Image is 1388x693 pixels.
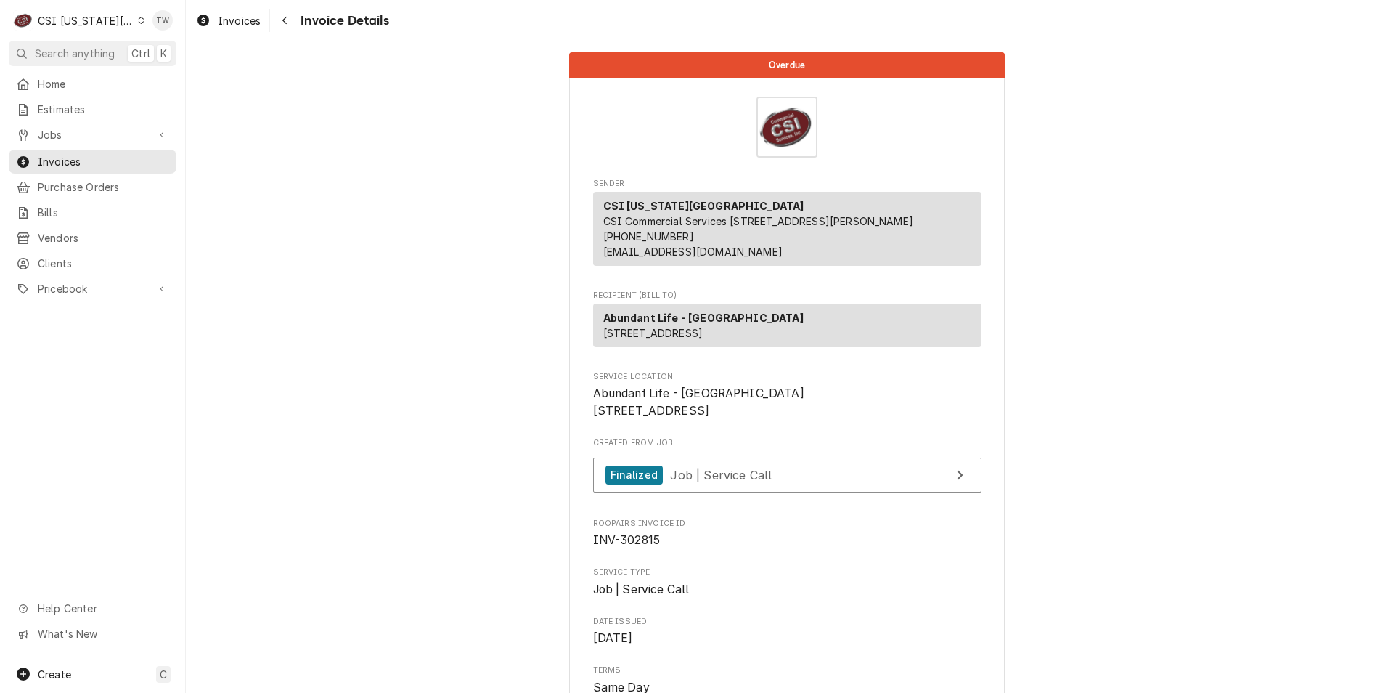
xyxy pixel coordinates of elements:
span: INV-302815 [593,533,661,547]
span: Job | Service Call [670,467,772,482]
a: Invoices [9,150,176,174]
a: Go to Help Center [9,596,176,620]
span: Created From Job [593,437,981,449]
strong: Abundant Life - [GEOGRAPHIC_DATA] [603,312,804,324]
span: [DATE] [593,631,633,645]
div: Sender [593,192,981,272]
span: Service Type [593,581,981,599]
a: Bills [9,200,176,224]
div: TW [152,10,173,31]
div: Status [569,52,1005,78]
span: C [160,667,167,682]
span: Abundant Life - [GEOGRAPHIC_DATA] [STREET_ADDRESS] [593,386,804,418]
button: Navigate back [273,9,296,32]
div: Service Location [593,371,981,420]
span: Roopairs Invoice ID [593,532,981,549]
div: Finalized [605,466,663,485]
a: Go to What's New [9,622,176,646]
span: Recipient (Bill To) [593,290,981,301]
span: Date Issued [593,630,981,647]
a: [EMAIL_ADDRESS][DOMAIN_NAME] [603,246,783,258]
span: Invoice Details [296,11,388,31]
a: Clients [9,251,176,275]
a: Estimates [9,97,176,121]
span: Home [38,76,169,92]
span: Create [38,668,71,681]
span: CSI Commercial Services [STREET_ADDRESS][PERSON_NAME] [603,215,913,227]
a: Vendors [9,226,176,250]
span: Roopairs Invoice ID [593,518,981,530]
a: Go to Pricebook [9,277,176,301]
span: Invoices [38,154,169,169]
div: Created From Job [593,437,981,500]
span: K [160,46,167,61]
span: Bills [38,205,169,220]
span: Terms [593,665,981,676]
span: Sender [593,178,981,190]
span: Purchase Orders [38,179,169,195]
a: View Job [593,458,981,493]
button: Search anythingCtrlK [9,41,176,66]
div: Roopairs Invoice ID [593,518,981,549]
span: Service Location [593,385,981,419]
div: Invoice Sender [593,178,981,272]
span: Pricebook [38,281,147,296]
span: [STREET_ADDRESS] [603,327,703,339]
div: C [13,10,33,31]
span: Search anything [35,46,115,61]
div: CSI [US_STATE][GEOGRAPHIC_DATA] [38,13,134,28]
div: Date Issued [593,616,981,647]
span: Vendors [38,230,169,246]
a: [PHONE_NUMBER] [603,230,694,243]
span: Estimates [38,102,169,117]
span: Service Type [593,567,981,578]
a: Home [9,72,176,96]
strong: CSI [US_STATE][GEOGRAPHIC_DATA] [603,200,804,212]
div: CSI Kansas City's Avatar [13,10,33,31]
span: Service Location [593,371,981,383]
img: Logo [756,97,817,158]
span: Invoices [218,13,261,28]
a: Go to Jobs [9,123,176,147]
span: Job | Service Call [593,583,690,596]
span: Ctrl [131,46,150,61]
div: Tori Warrick's Avatar [152,10,173,31]
span: What's New [38,626,168,641]
a: Invoices [190,9,266,33]
span: Overdue [769,60,805,70]
span: Jobs [38,127,147,142]
div: Service Type [593,567,981,598]
div: Recipient (Bill To) [593,304,981,347]
div: Invoice Recipient [593,290,981,354]
span: Clients [38,256,169,271]
a: Purchase Orders [9,175,176,199]
span: Help Center [38,601,168,616]
span: Date Issued [593,616,981,628]
div: Recipient (Bill To) [593,304,981,353]
div: Sender [593,192,981,266]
